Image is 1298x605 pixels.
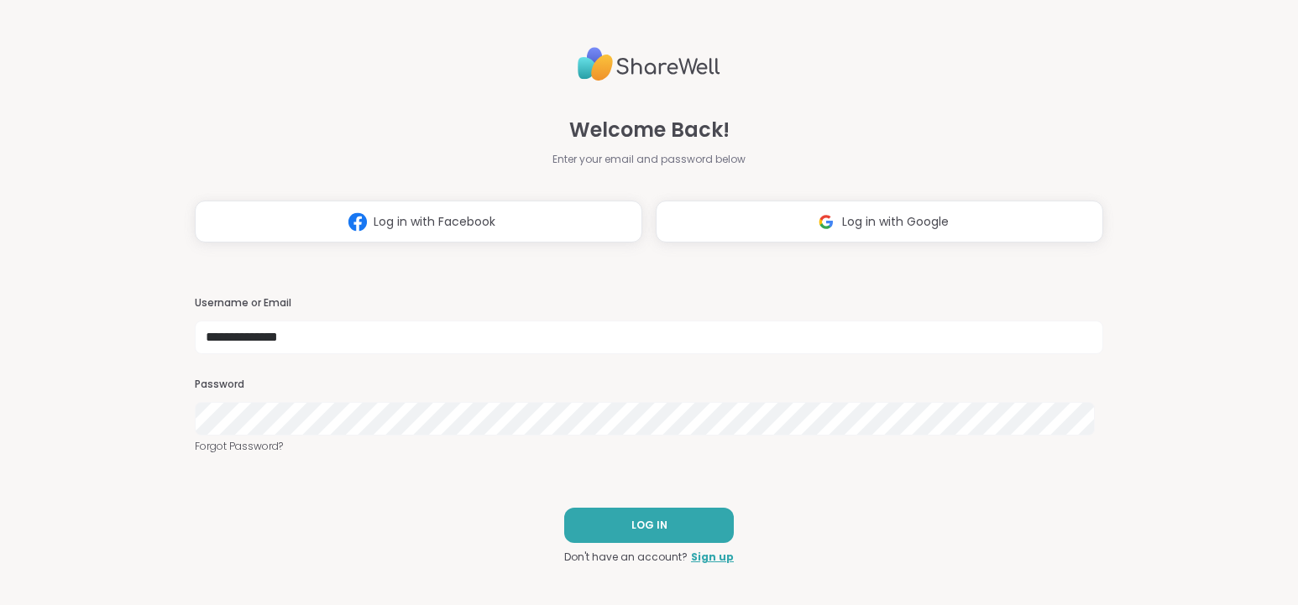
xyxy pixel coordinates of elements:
img: ShareWell Logo [578,40,720,88]
h3: Password [195,378,1103,392]
h3: Username or Email [195,296,1103,310]
a: Sign up [691,550,734,565]
button: Log in with Google [656,201,1103,243]
span: Enter your email and password below [552,152,746,167]
a: Forgot Password? [195,439,1103,454]
span: Log in with Google [842,213,949,231]
span: LOG IN [631,518,667,533]
span: Don't have an account? [564,550,688,565]
span: Welcome Back! [569,115,730,145]
span: Log in with Facebook [374,213,495,231]
button: LOG IN [564,508,734,543]
button: Log in with Facebook [195,201,642,243]
img: ShareWell Logomark [342,206,374,237]
img: ShareWell Logomark [810,206,842,237]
